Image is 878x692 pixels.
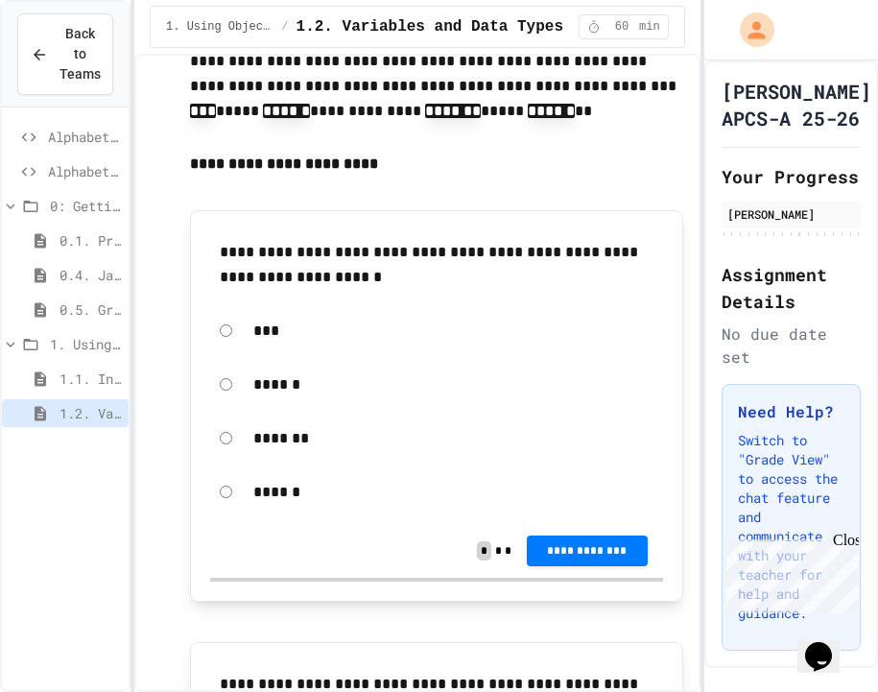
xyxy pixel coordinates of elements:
span: Alphabet (individual sandbox) [48,127,121,147]
span: 0: Getting Started [50,196,121,216]
span: 1. Using Objects and Methods [166,19,273,35]
iframe: chat widget [797,615,859,673]
span: Alphabet Collaborative Lab [48,161,121,181]
span: 1.1. Introduction to Algorithms, Programming, and Compilers [59,369,121,389]
span: 1.2. Variables and Data Types [297,15,563,38]
div: My Account [720,8,779,52]
span: 0.4. Java Development Environments [59,265,121,285]
h3: Need Help? [738,400,844,423]
span: 0.1. Preface [59,230,121,251]
div: [PERSON_NAME] [727,205,855,223]
span: / [281,19,288,35]
span: Back to Teams [59,24,101,84]
span: 1.2. Variables and Data Types [59,403,121,423]
span: 1. Using Objects and Methods [50,334,121,354]
iframe: chat widget [719,532,859,613]
span: 0.5. Growth Mindset and Pair Programming [59,299,121,320]
h1: [PERSON_NAME] APCS-A 25-26 [722,78,871,131]
h2: Assignment Details [722,261,861,315]
div: No due date set [722,322,861,369]
div: Chat with us now!Close [8,8,132,122]
p: Switch to "Grade View" to access the chat feature and communicate with your teacher for help and ... [738,431,844,623]
h2: Your Progress [722,163,861,190]
span: 60 [606,19,637,35]
span: min [639,19,660,35]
